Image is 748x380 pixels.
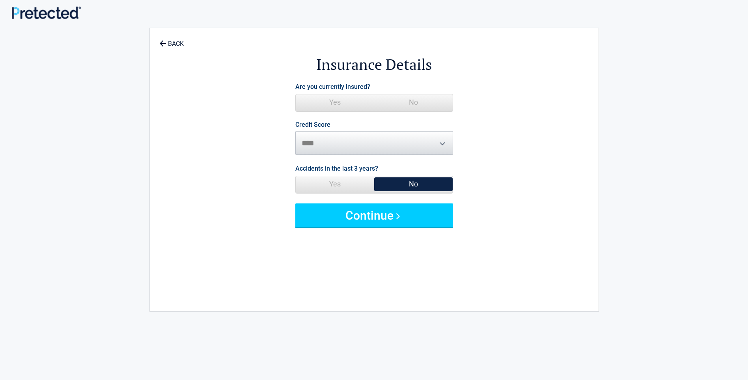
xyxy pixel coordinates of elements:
[295,163,378,174] label: Accidents in the last 3 years?
[295,122,330,128] label: Credit Score
[193,55,555,75] h2: Insurance Details
[374,94,453,110] span: No
[296,94,374,110] span: Yes
[295,81,370,92] label: Are you currently insured?
[296,176,374,192] span: Yes
[158,33,185,47] a: BACK
[295,203,453,227] button: Continue
[374,176,453,192] span: No
[12,6,81,19] img: Main Logo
